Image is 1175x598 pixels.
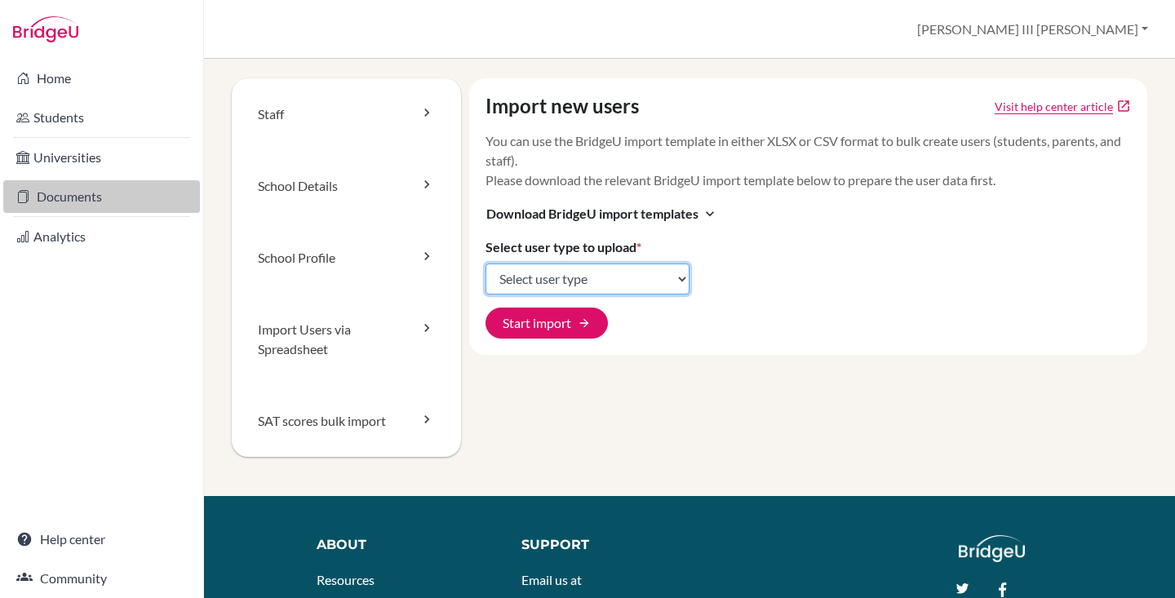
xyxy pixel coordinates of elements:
a: Home [3,62,200,95]
a: Universities [3,141,200,174]
a: Click to open Tracking student registration article in a new tab [995,98,1113,115]
a: School Details [232,150,461,222]
a: Help center [3,523,200,556]
i: expand_more [702,206,718,222]
a: Community [3,562,200,595]
a: open_in_new [1116,99,1131,113]
a: Import Users via Spreadsheet [232,294,461,385]
label: Select user type to upload [486,237,641,257]
a: SAT scores bulk import [232,385,461,457]
a: Staff [232,78,461,150]
div: About [317,535,485,555]
a: Documents [3,180,200,213]
img: logo_white@2x-f4f0deed5e89b7ecb1c2cc34c3e3d731f90f0f143d5ea2071677605dd97b5244.png [959,535,1025,562]
a: Resources [317,572,375,587]
button: [PERSON_NAME] III [PERSON_NAME] [910,14,1155,45]
a: Students [3,101,200,134]
h4: Import new users [486,95,639,118]
span: Download BridgeU import templates [486,204,698,224]
a: School Profile [232,222,461,294]
p: You can use the BridgeU import template in either XLSX or CSV format to bulk create users (studen... [486,131,1132,190]
img: Bridge-U [13,16,78,42]
a: Analytics [3,220,200,253]
div: Support [521,535,674,555]
button: Start import [486,308,608,339]
button: Download BridgeU import templatesexpand_more [486,203,719,224]
span: arrow_forward [578,317,591,330]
